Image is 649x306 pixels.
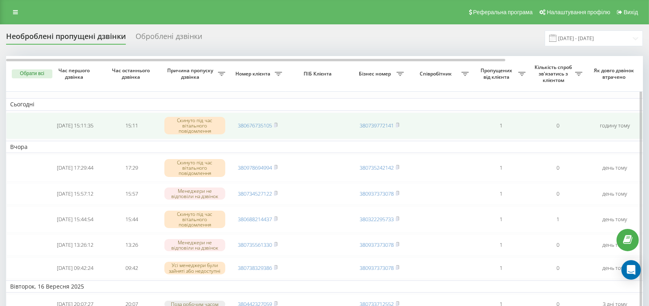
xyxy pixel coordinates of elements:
td: 0 [530,155,586,181]
div: Необроблені пропущені дзвінки [6,32,126,45]
a: 380937373078 [360,241,394,248]
div: Менеджери не відповіли на дзвінок [164,239,225,251]
td: 0 [530,183,586,205]
div: Скинуто під час вітального повідомлення [164,117,225,135]
td: 1 [473,206,530,233]
td: 15:11 [103,112,160,139]
span: ПІБ Клієнта [293,71,344,77]
div: Скинуто під час вітального повідомлення [164,211,225,228]
a: 380735242142 [360,164,394,171]
td: 1 [473,234,530,256]
a: 380739772141 [360,122,394,129]
div: Скинуто під час вітального повідомлення [164,159,225,177]
td: 15:57 [103,183,160,205]
td: 15:44 [103,206,160,233]
span: Кількість спроб зв'язатись з клієнтом [534,64,575,83]
td: 1 [530,206,586,233]
td: годину тому [586,112,643,139]
span: Час першого дзвінка [53,67,97,80]
a: 380738329386 [238,264,272,272]
td: [DATE] 15:44:54 [47,206,103,233]
td: 1 [473,155,530,181]
span: Налаштування профілю [547,9,610,15]
a: 380978694994 [238,164,272,171]
span: Співробітник [412,71,461,77]
td: 1 [473,112,530,139]
td: 1 [473,257,530,279]
span: Причина пропуску дзвінка [164,67,218,80]
a: 380937373078 [360,264,394,272]
td: [DATE] 15:57:12 [47,183,103,205]
td: день тому [586,234,643,256]
td: [DATE] 09:42:24 [47,257,103,279]
td: день тому [586,206,643,233]
td: [DATE] 17:29:44 [47,155,103,181]
td: день тому [586,257,643,279]
a: 380322295733 [360,215,394,223]
span: Реферальна програма [473,9,533,15]
a: 380688214437 [238,215,272,223]
span: Вихід [624,9,638,15]
div: Менеджери не відповіли на дзвінок [164,187,225,200]
span: Пропущених від клієнта [477,67,518,80]
div: Усі менеджери були зайняті або недоступні [164,262,225,274]
td: 0 [530,234,586,256]
a: 380734527122 [238,190,272,197]
a: 380937373078 [360,190,394,197]
span: Номер клієнта [233,71,275,77]
td: день тому [586,155,643,181]
span: Бізнес номер [355,71,397,77]
td: 0 [530,257,586,279]
td: день тому [586,183,643,205]
div: Оброблені дзвінки [136,32,202,45]
td: 1 [473,183,530,205]
a: 380735561330 [238,241,272,248]
a: 380676735105 [238,122,272,129]
td: [DATE] 15:11:35 [47,112,103,139]
div: Open Intercom Messenger [621,260,641,280]
span: Час останнього дзвінка [110,67,154,80]
button: Обрати всі [12,69,52,78]
td: 0 [530,112,586,139]
td: 09:42 [103,257,160,279]
span: Як довго дзвінок втрачено [593,67,637,80]
td: [DATE] 13:26:12 [47,234,103,256]
td: 13:26 [103,234,160,256]
td: 17:29 [103,155,160,181]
